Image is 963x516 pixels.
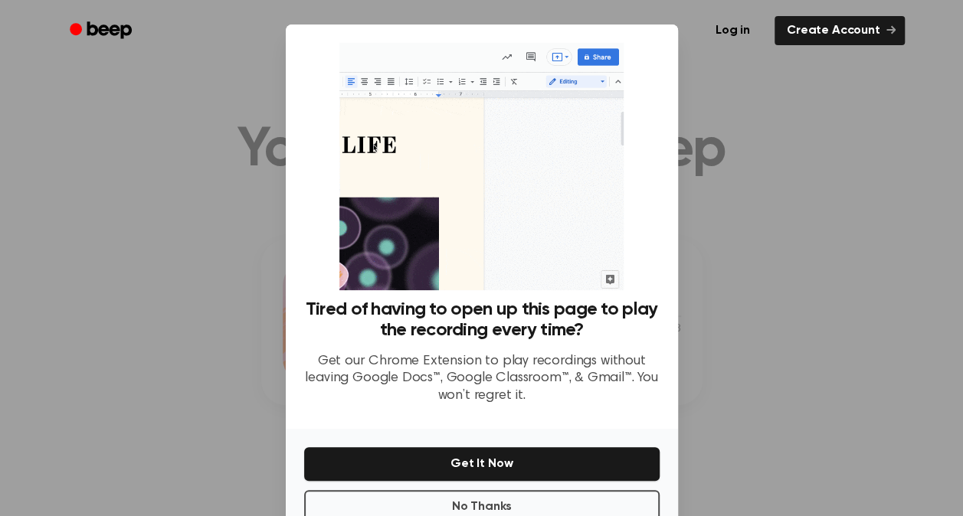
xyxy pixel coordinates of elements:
[304,299,660,341] h3: Tired of having to open up this page to play the recording every time?
[339,43,624,290] img: Beep extension in action
[700,13,765,48] a: Log in
[304,353,660,405] p: Get our Chrome Extension to play recordings without leaving Google Docs™, Google Classroom™, & Gm...
[775,16,905,45] a: Create Account
[59,16,146,46] a: Beep
[304,447,660,481] button: Get It Now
